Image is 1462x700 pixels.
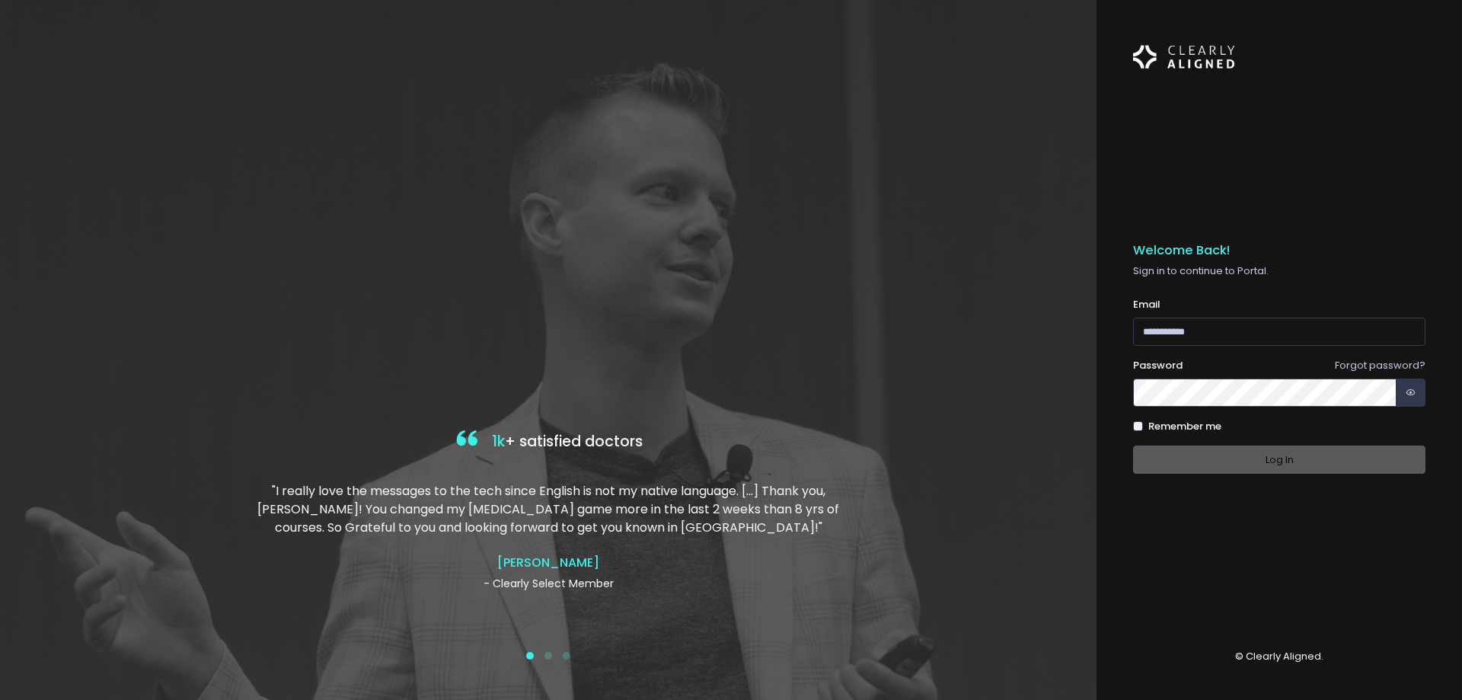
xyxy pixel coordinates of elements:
h4: [PERSON_NAME] [254,555,843,570]
h4: + satisfied doctors [254,427,843,458]
img: Logo Horizontal [1133,37,1235,78]
a: Forgot password? [1335,358,1425,372]
h5: Welcome Back! [1133,243,1425,258]
label: Email [1133,297,1160,312]
label: Remember me [1148,419,1221,434]
p: © Clearly Aligned. [1133,649,1425,664]
span: 1k [492,431,505,452]
label: Password [1133,358,1183,373]
p: Sign in to continue to Portal. [1133,264,1425,279]
p: - Clearly Select Member [254,576,843,592]
p: "I really love the messages to the tech since English is not my native language. […] Thank you, [... [254,482,843,537]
